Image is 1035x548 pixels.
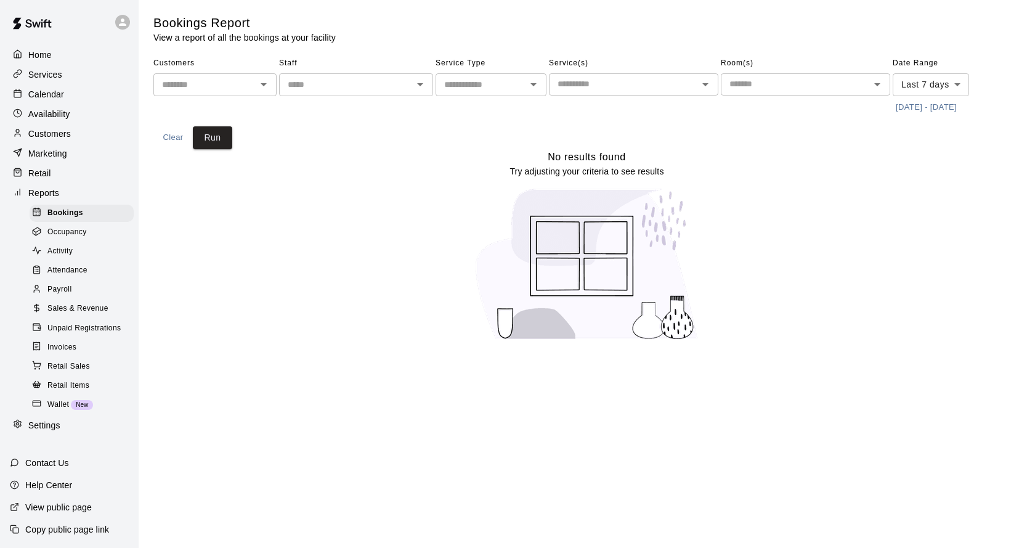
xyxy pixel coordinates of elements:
span: Service(s) [549,54,718,73]
div: Retail Items [30,377,134,395]
a: WalletNew [30,395,139,414]
span: Occupancy [47,226,87,239]
span: Customers [153,54,277,73]
p: Marketing [28,147,67,160]
div: Activity [30,243,134,260]
span: Activity [47,245,73,258]
a: Invoices [30,338,139,357]
h6: No results found [548,149,626,165]
div: Occupancy [30,224,134,241]
a: Calendar [10,85,129,104]
span: Unpaid Registrations [47,322,121,335]
a: Sales & Revenue [30,300,139,319]
button: Open [412,76,429,93]
span: Sales & Revenue [47,303,108,315]
button: Clear [153,126,193,149]
p: Calendar [28,88,64,100]
p: View a report of all the bookings at your facility [153,31,336,44]
div: Last 7 days [893,73,969,96]
div: Bookings [30,205,134,222]
div: Unpaid Registrations [30,320,134,337]
span: Retail Sales [47,361,90,373]
button: Open [869,76,886,93]
a: Settings [10,416,129,435]
a: Activity [30,242,139,261]
span: Service Type [436,54,546,73]
a: Unpaid Registrations [30,319,139,338]
p: Retail [28,167,51,179]
a: Marketing [10,144,129,163]
span: Attendance [47,264,87,277]
a: Customers [10,125,129,143]
a: Retail Sales [30,357,139,376]
a: Reports [10,184,129,202]
a: Services [10,65,129,84]
div: WalletNew [30,396,134,414]
div: Retail Sales [30,358,134,375]
a: Payroll [30,280,139,300]
div: Attendance [30,262,134,279]
h5: Bookings Report [153,15,336,31]
button: Run [193,126,232,149]
button: Open [525,76,542,93]
span: Date Range [893,54,1000,73]
a: Bookings [30,203,139,223]
div: Sales & Revenue [30,300,134,317]
p: Copy public page link [25,523,109,536]
a: Availability [10,105,129,123]
p: Reports [28,187,59,199]
p: Contact Us [25,457,69,469]
p: Try adjusting your criteria to see results [509,165,664,178]
p: View public page [25,501,92,513]
p: Settings [28,419,60,431]
a: Retail Items [30,376,139,395]
p: Availability [28,108,70,120]
span: Staff [279,54,433,73]
button: [DATE] - [DATE] [893,98,960,117]
span: New [71,401,93,408]
a: Attendance [30,261,139,280]
div: Invoices [30,339,134,356]
p: Services [28,68,62,81]
span: Payroll [47,284,71,296]
button: Open [255,76,272,93]
span: Wallet [47,399,69,411]
span: Retail Items [47,380,89,392]
span: Bookings [47,207,83,219]
span: Invoices [47,341,76,354]
a: Home [10,46,129,64]
a: Retail [10,164,129,182]
p: Help Center [25,479,72,491]
div: Payroll [30,281,134,298]
span: Room(s) [721,54,890,73]
p: Customers [28,128,71,140]
img: No results found [464,178,710,351]
p: Home [28,49,52,61]
button: Open [697,76,714,93]
a: Occupancy [30,223,139,242]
